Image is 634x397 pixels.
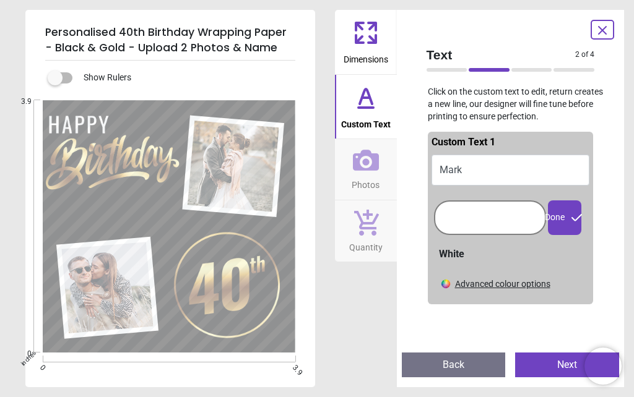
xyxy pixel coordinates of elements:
[427,46,576,64] span: Text
[432,155,590,186] button: Mark
[575,49,594,60] span: 2 of 4
[439,247,590,261] div: White
[335,200,397,262] button: Quantity
[440,278,451,289] img: Color wheel
[8,96,32,107] span: 3.9
[335,139,397,200] button: Photos
[352,173,380,192] span: Photos
[335,10,397,74] button: Dimensions
[455,278,550,291] div: Advanced colour options
[55,70,315,85] div: Show Rulers
[341,113,391,131] span: Custom Text
[417,86,605,122] p: Click on the custom text to edit, return creates a new line, our designer will fine tune before p...
[515,352,619,377] button: Next
[584,348,622,385] iframe: Brevo live chat
[432,136,495,148] span: Custom Text 1
[335,75,397,139] button: Custom Text
[548,200,581,235] div: Done
[402,352,506,377] button: Back
[344,48,388,66] span: Dimensions
[349,236,383,254] span: Quantity
[8,349,32,359] span: 0
[45,20,295,61] h5: Personalised 40th Birthday Wrapping Paper - Black & Gold - Upload 2 Photos & Name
